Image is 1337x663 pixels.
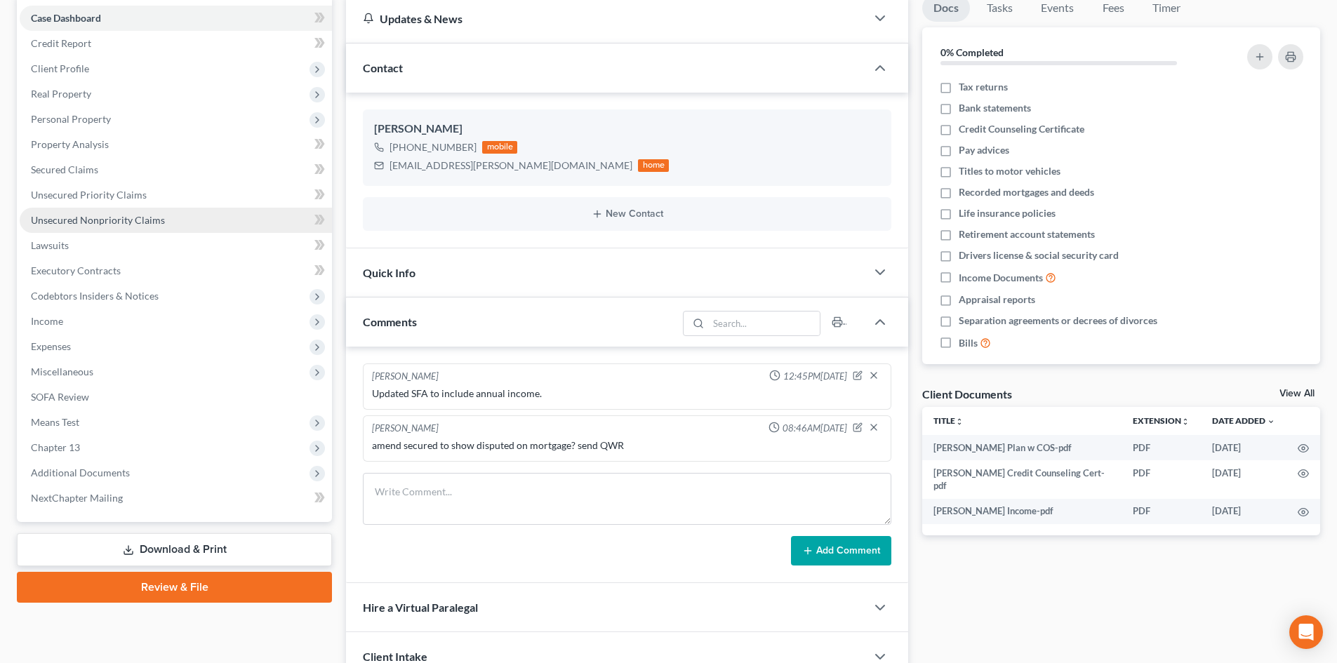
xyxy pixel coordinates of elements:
a: Review & File [17,572,332,603]
span: Client Profile [31,62,89,74]
span: Property Analysis [31,138,109,150]
a: Extensionunfold_more [1133,415,1190,426]
span: SOFA Review [31,391,89,403]
span: Codebtors Insiders & Notices [31,290,159,302]
span: Client Intake [363,650,427,663]
td: [DATE] [1201,435,1286,460]
i: unfold_more [955,417,964,426]
span: Bank statements [959,101,1031,115]
span: Means Test [31,416,79,428]
a: Date Added expand_more [1212,415,1275,426]
td: [PERSON_NAME] Income-pdf [922,499,1122,524]
span: Titles to motor vehicles [959,164,1060,178]
div: Updates & News [363,11,849,26]
span: Credit Counseling Certificate [959,122,1084,136]
td: PDF [1122,499,1201,524]
span: Unsecured Priority Claims [31,189,147,201]
span: Lawsuits [31,239,69,251]
a: Secured Claims [20,157,332,182]
a: Lawsuits [20,233,332,258]
span: NextChapter Mailing [31,492,123,504]
div: [PHONE_NUMBER] [390,140,477,154]
span: Pay advices [959,143,1009,157]
span: Recorded mortgages and deeds [959,185,1094,199]
span: Separation agreements or decrees of divorces [959,314,1157,328]
td: PDF [1122,435,1201,460]
div: [PERSON_NAME] [372,422,439,436]
a: Case Dashboard [20,6,332,31]
button: Add Comment [791,536,891,565]
span: Comments [363,315,417,328]
span: Income Documents [959,271,1043,285]
div: [PERSON_NAME] [372,370,439,384]
div: Updated SFA to include annual income. [372,387,882,401]
span: Hire a Virtual Paralegal [363,601,478,614]
span: 08:46AM[DATE] [783,422,847,435]
span: Retirement account statements [959,227,1095,241]
div: Open Intercom Messenger [1289,615,1323,649]
a: Unsecured Nonpriority Claims [20,208,332,233]
i: expand_more [1267,417,1275,426]
span: Drivers license & social security card [959,248,1119,262]
a: Executory Contracts [20,258,332,283]
i: unfold_more [1181,417,1190,426]
td: PDF [1122,460,1201,499]
a: Credit Report [20,31,332,56]
span: Case Dashboard [31,12,101,24]
span: Income [31,315,63,327]
span: Quick Info [363,266,415,279]
div: Client Documents [922,387,1012,401]
span: Tax returns [959,80,1008,94]
span: Unsecured Nonpriority Claims [31,214,165,226]
td: [PERSON_NAME] Plan w COS-pdf [922,435,1122,460]
span: 12:45PM[DATE] [783,370,847,383]
a: Unsecured Priority Claims [20,182,332,208]
td: [DATE] [1201,499,1286,524]
a: SOFA Review [20,384,332,410]
div: amend secured to show disputed on mortgage? send QWR [372,438,882,453]
span: Appraisal reports [959,293,1035,307]
span: Executory Contracts [31,264,121,276]
strong: 0% Completed [940,46,1004,58]
span: Miscellaneous [31,366,93,377]
span: Additional Documents [31,467,130,478]
a: Property Analysis [20,132,332,157]
span: Chapter 13 [31,441,80,453]
div: [PERSON_NAME] [374,121,880,138]
span: Credit Report [31,37,91,49]
a: Titleunfold_more [933,415,964,426]
span: Real Property [31,88,91,100]
span: Bills [959,336,978,350]
a: View All [1279,389,1315,399]
div: home [638,159,669,172]
a: NextChapter Mailing [20,485,332,511]
td: [DATE] [1201,460,1286,499]
div: mobile [482,141,517,154]
span: Secured Claims [31,163,98,175]
span: Life insurance policies [959,206,1056,220]
input: Search... [709,312,820,335]
button: New Contact [374,208,880,220]
td: [PERSON_NAME] Credit Counseling Cert-pdf [922,460,1122,499]
span: Personal Property [31,113,111,125]
span: Expenses [31,340,71,352]
a: Download & Print [17,533,332,566]
div: [EMAIL_ADDRESS][PERSON_NAME][DOMAIN_NAME] [390,159,632,173]
span: Contact [363,61,403,74]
